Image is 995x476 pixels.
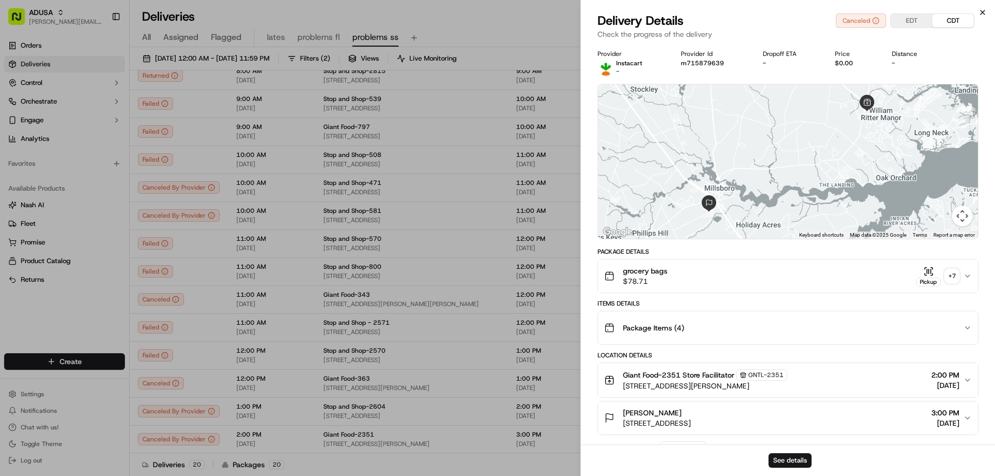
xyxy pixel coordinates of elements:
button: Package Items (4) [598,311,978,344]
div: Items Details [598,299,978,308]
button: grocery bags$78.71Pickup+7 [598,259,978,293]
span: [STREET_ADDRESS][PERSON_NAME] [623,381,787,391]
div: 📗 [10,151,19,160]
div: Start new chat [35,99,170,109]
div: Provider [598,50,664,58]
img: profile_instacart_ahold_partner.png [598,59,614,76]
button: Map camera controls [952,206,973,226]
img: Google [601,225,635,239]
div: Delivery Activity [598,443,654,452]
div: Dropoff ETA [763,50,819,58]
span: [PERSON_NAME] [623,408,681,418]
div: Package Details [598,248,978,256]
div: Distance [892,50,940,58]
button: Add Event [660,441,706,454]
div: $0.00 [835,59,875,67]
div: Pickup [916,278,941,286]
div: + 7 [945,269,959,283]
span: API Documentation [98,150,166,161]
input: Got a question? Start typing here... [27,67,187,78]
span: $78.71 [623,276,667,286]
p: Welcome 👋 [10,41,189,58]
button: See details [769,453,812,468]
a: Powered byPylon [73,175,125,183]
a: Report a map error [933,232,975,238]
span: Package Items ( 4 ) [623,323,684,333]
div: 💻 [88,151,96,160]
span: Delivery Details [598,12,684,29]
span: [DATE] [931,380,959,391]
span: 3:00 PM [931,408,959,418]
img: Nash [10,10,31,31]
div: Provider Id [681,50,746,58]
span: 2:00 PM [931,370,959,380]
button: Pickup [916,266,941,286]
button: EDT [891,14,932,27]
button: Giant Food-2351 Store FacilitatorGNTL-2351[STREET_ADDRESS][PERSON_NAME]2:00 PM[DATE] [598,363,978,397]
button: Pickup+7 [916,266,959,286]
button: Start new chat [176,102,189,114]
span: Giant Food-2351 Store Facilitator [623,370,734,380]
div: We're available if you need us! [35,109,131,118]
button: Canceled [836,13,886,28]
a: Open this area in Google Maps (opens a new window) [601,225,635,239]
button: CDT [932,14,974,27]
span: Knowledge Base [21,150,79,161]
span: Pylon [103,176,125,183]
span: [DATE] [931,418,959,428]
p: Instacart [616,59,642,67]
span: [STREET_ADDRESS] [623,418,691,428]
a: 📗Knowledge Base [6,146,83,165]
div: - [763,59,819,67]
span: - [616,67,619,76]
div: Price [835,50,875,58]
div: - [892,59,940,67]
p: Check the progress of the delivery [598,29,978,39]
span: grocery bags [623,266,667,276]
div: Location Details [598,351,978,359]
button: [PERSON_NAME][STREET_ADDRESS]3:00 PM[DATE] [598,401,978,435]
button: m715879639 [681,59,724,67]
img: 1736555255976-a54dd68f-1ca7-489b-9aae-adbdc363a1c4 [10,99,29,118]
span: GNTL-2351 [748,371,784,379]
a: 💻API Documentation [83,146,170,165]
a: Terms (opens in new tab) [913,232,927,238]
button: Keyboard shortcuts [799,232,844,239]
span: Map data ©2025 Google [850,232,906,238]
